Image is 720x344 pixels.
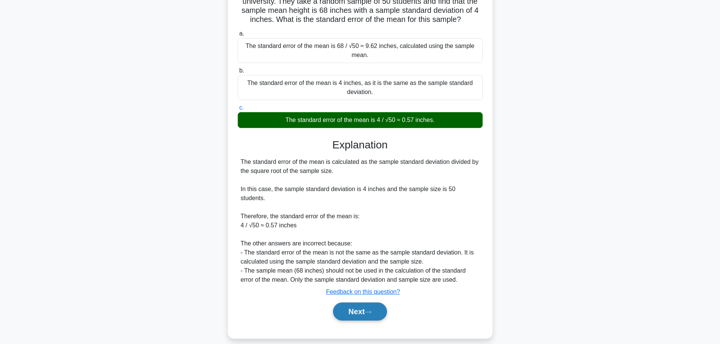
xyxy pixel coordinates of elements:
span: c. [239,104,244,111]
div: The standard error of the mean is calculated as the sample standard deviation divided by the squa... [241,157,480,284]
a: Feedback on this question? [326,288,400,295]
span: a. [239,30,244,37]
div: The standard error of the mean is 4 inches, as it is the same as the sample standard deviation. [238,75,483,100]
h3: Explanation [242,139,478,151]
div: The standard error of the mean is 4 / √50 ≈ 0.57 inches. [238,112,483,128]
span: b. [239,67,244,74]
button: Next [333,302,387,321]
div: The standard error of the mean is 68 / √50 ≈ 9.62 inches, calculated using the sample mean. [238,38,483,63]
